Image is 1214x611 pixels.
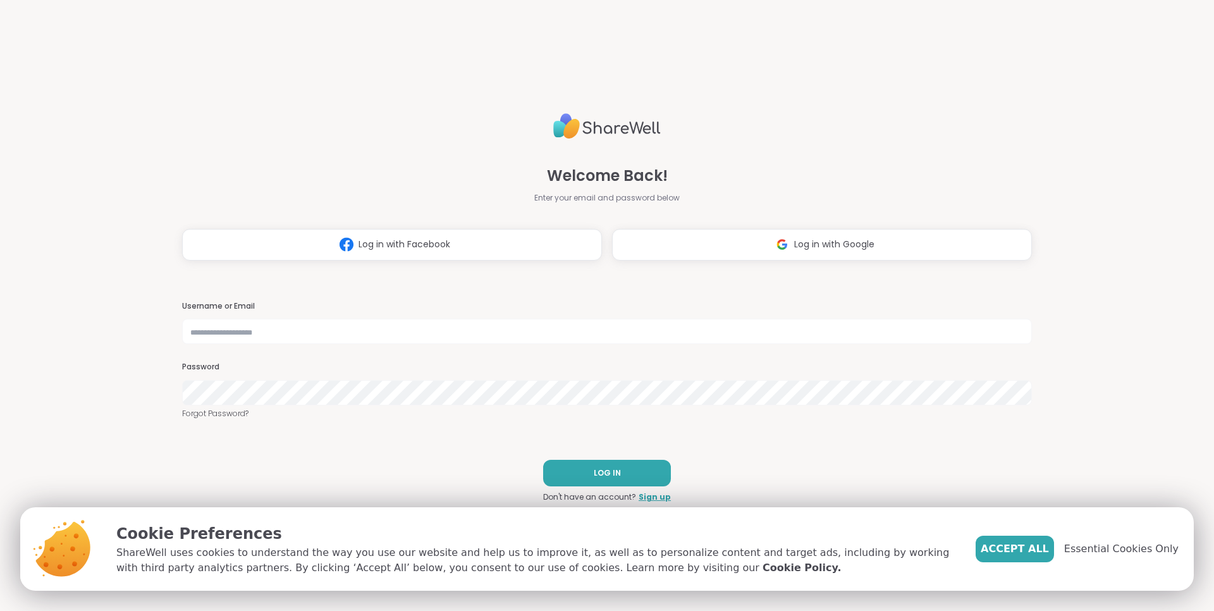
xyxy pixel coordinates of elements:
[116,522,955,545] p: Cookie Preferences
[981,541,1049,557] span: Accept All
[976,536,1054,562] button: Accept All
[182,301,1032,312] h3: Username or Email
[1064,541,1179,557] span: Essential Cookies Only
[543,491,636,503] span: Don't have an account?
[547,164,668,187] span: Welcome Back!
[763,560,841,576] a: Cookie Policy.
[553,108,661,144] img: ShareWell Logo
[182,362,1032,373] h3: Password
[639,491,671,503] a: Sign up
[359,238,450,251] span: Log in with Facebook
[543,460,671,486] button: LOG IN
[182,408,1032,419] a: Forgot Password?
[534,192,680,204] span: Enter your email and password below
[334,233,359,256] img: ShareWell Logomark
[594,467,621,479] span: LOG IN
[770,233,794,256] img: ShareWell Logomark
[794,238,874,251] span: Log in with Google
[612,229,1032,261] button: Log in with Google
[182,229,602,261] button: Log in with Facebook
[116,545,955,576] p: ShareWell uses cookies to understand the way you use our website and help us to improve it, as we...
